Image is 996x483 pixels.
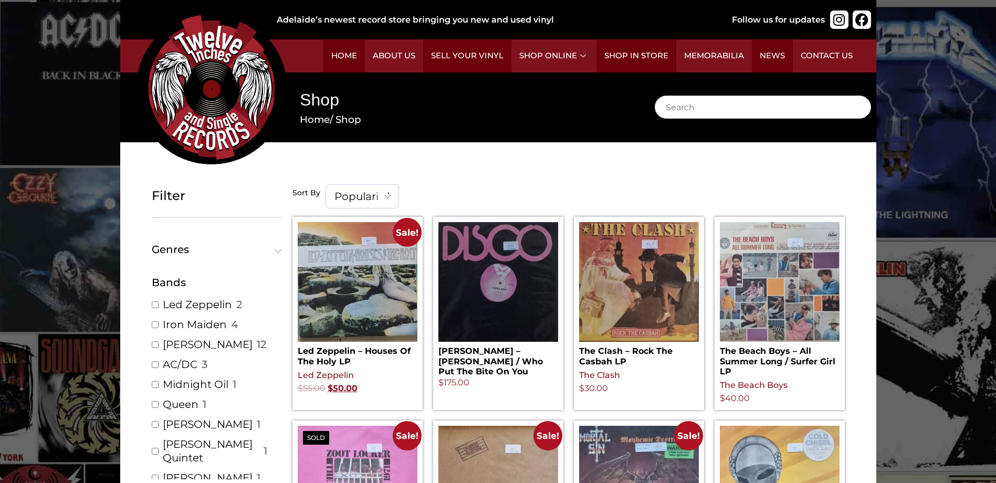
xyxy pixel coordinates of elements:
span: 2 [236,298,242,311]
a: Home [323,39,365,72]
a: Shop in Store [596,39,676,72]
nav: Breadcrumb [300,112,623,127]
a: News [752,39,793,72]
div: Adelaide’s newest record store bringing you new and used vinyl [277,14,698,26]
span: 4 [231,318,238,331]
a: Led Zeppelin [163,298,232,311]
a: Home [300,113,330,125]
img: The Beach Boys – All Summer Long / Surfer Girl LP [720,222,840,342]
input: Search [655,96,871,119]
a: Memorabilia [676,39,752,72]
img: Ralph White – Fancy Dan / Who Put The Bite On You [438,222,558,342]
a: About Us [365,39,423,72]
h1: Shop [300,88,623,112]
span: Sale! [393,421,422,450]
span: $ [298,383,303,393]
button: Genres [152,244,282,255]
a: Led Zeppelin [298,370,354,380]
span: 1 [264,444,267,458]
a: Sale! Led Zeppelin – Houses Of The Holy LP [298,222,417,366]
h5: Filter [152,188,282,204]
span: $ [720,393,725,403]
a: [PERSON_NAME] [163,417,253,431]
a: The Clash [579,370,620,380]
span: Sold [303,431,329,445]
span: $ [328,383,333,393]
div: Follow us for updates [732,14,825,26]
div: Bands [152,275,282,290]
a: Contact Us [793,39,861,72]
img: The Clash – Rock The Casbah LP [579,222,699,342]
a: [PERSON_NAME] [163,338,253,351]
span: Popularity [326,184,399,208]
img: Led Zeppelin – Houses Of The Holy LP [298,222,417,342]
span: Genres [152,244,277,255]
bdi: 50.00 [328,383,358,393]
span: 12 [257,338,266,351]
a: The Clash – Rock The Casbah LP [579,222,699,366]
span: 1 [203,397,206,411]
h5: Sort By [292,188,320,198]
a: The Beach Boys – All Summer Long / Surfer Girl LP [720,222,840,376]
span: 3 [202,358,207,371]
a: [PERSON_NAME] Quintet [163,437,260,465]
a: Shop Online [511,39,596,72]
h2: The Clash – Rock The Casbah LP [579,342,699,366]
a: Iron Maiden [163,318,227,331]
h2: Led Zeppelin – Houses Of The Holy LP [298,342,417,366]
span: $ [579,383,584,393]
span: Sale! [533,421,562,450]
span: 1 [257,417,260,431]
a: Queen [163,397,198,411]
span: $ [438,377,444,387]
a: AC/DC [163,358,197,371]
span: Sale! [393,218,422,247]
span: Sale! [674,421,703,450]
a: Midnight Oil [163,377,228,391]
h2: The Beach Boys – All Summer Long / Surfer Girl LP [720,342,840,376]
h2: [PERSON_NAME] – [PERSON_NAME] / Who Put The Bite On You [438,342,558,376]
a: The Beach Boys [720,380,788,390]
span: Popularity [326,185,399,208]
bdi: 30.00 [579,383,608,393]
a: [PERSON_NAME] – [PERSON_NAME] / Who Put The Bite On You $175.00 [438,222,558,389]
span: 1 [233,377,236,391]
bdi: 175.00 [438,377,469,387]
bdi: 55.00 [298,383,326,393]
a: Sell Your Vinyl [423,39,511,72]
bdi: 40.00 [720,393,750,403]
